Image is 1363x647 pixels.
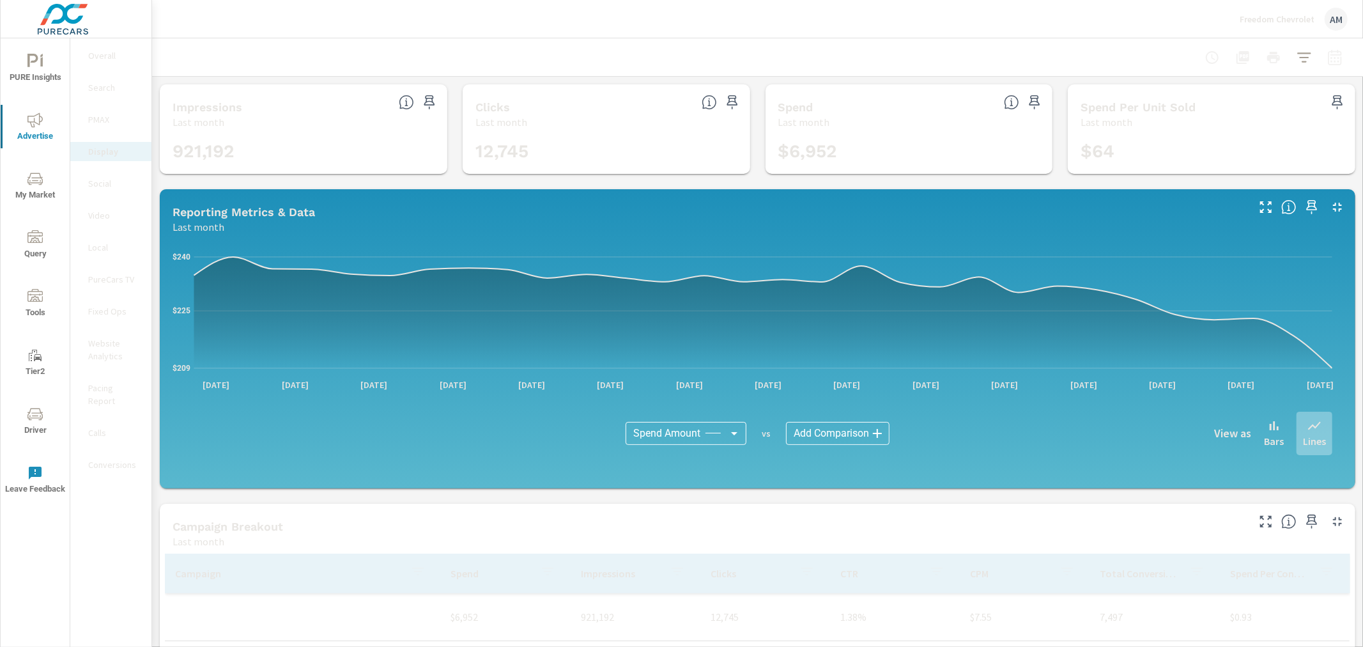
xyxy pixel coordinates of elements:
div: AM [1325,8,1348,31]
p: [DATE] [667,378,712,391]
p: Pacing Report [88,382,141,407]
button: Minimize Widget [1327,197,1348,217]
p: [DATE] [509,378,554,391]
button: Apply Filters [1291,45,1317,70]
p: Display [88,145,141,158]
p: $6,952 [451,609,560,625]
p: Spend Per Conversion [1230,567,1309,580]
p: Local [88,241,141,254]
span: The number of times an ad was shown on your behalf. [399,95,414,110]
span: The number of times an ad was clicked by a consumer. [702,95,717,110]
button: Print Report [1261,45,1286,70]
span: This is a summary of Display performance results by campaign. Each column can be sorted. [1281,514,1297,529]
span: Save this to your personalized report [419,92,440,113]
div: Video [70,206,151,225]
span: Driver [4,407,66,438]
span: The amount of money spent on advertising during the period. [1004,95,1019,110]
p: 921,192 [581,609,690,625]
p: Last month [475,114,527,130]
p: PMAX [88,113,141,126]
span: Understand Display data over time and see how metrics compare to each other. [1281,199,1297,215]
p: Social [88,177,141,190]
p: CTR [840,567,919,580]
span: Leave Feedback [4,465,66,497]
span: Tier2 [4,348,66,379]
h5: Impressions [173,100,242,114]
p: PureCars TV [88,273,141,286]
div: Social [70,174,151,193]
h5: Spend [778,100,813,114]
p: Fixed Ops [88,305,141,318]
span: PURE Insights [4,54,66,85]
span: Save this to your personalized report [722,92,743,113]
div: Display [70,142,151,161]
div: PMAX [70,110,151,129]
p: Last month [173,219,224,235]
p: Calls [88,426,141,439]
div: Pacing Report [70,378,151,410]
p: Total Conversions [1100,567,1179,580]
p: $0.93 [1230,609,1339,625]
button: "Export Report to PDF" [1230,45,1256,70]
p: Freedom Chevrolet [1240,13,1314,25]
h5: Spend Per Unit Sold [1081,100,1196,114]
h5: Campaign Breakout [173,520,283,533]
button: Select Date Range [1322,45,1348,70]
h3: 12,745 [475,141,737,162]
span: Query [4,230,66,261]
span: Add Comparison [794,427,869,440]
span: Advertise [4,113,66,144]
p: 1.38% [840,609,950,625]
div: Search [70,78,151,97]
button: Minimize Widget [1327,511,1348,532]
p: [DATE] [904,378,948,391]
div: PureCars TV [70,270,151,289]
h3: 921,192 [173,141,435,162]
div: Add Comparison [786,422,889,445]
p: Conversions [88,458,141,471]
p: Bars [1264,433,1284,449]
p: Website Analytics [88,337,141,362]
div: Calls [70,423,151,442]
p: Last month [173,534,224,549]
h3: $64 [1081,141,1343,162]
text: $225 [173,306,190,315]
p: Spend [451,567,530,580]
p: [DATE] [273,378,318,391]
p: Clicks [711,567,789,580]
span: Tools [4,289,66,320]
h3: $6,952 [778,141,1040,162]
button: Make Fullscreen [1256,197,1276,217]
p: [DATE] [588,378,633,391]
p: Last month [1081,114,1132,130]
div: Fixed Ops [70,302,151,321]
span: Save this to your personalized report [1024,92,1045,113]
p: [DATE] [351,378,396,391]
text: $209 [173,364,190,373]
p: [DATE] [1140,378,1185,391]
p: [DATE] [1061,378,1106,391]
p: [DATE] [1298,378,1343,391]
p: 7,497 [1100,609,1210,625]
div: Local [70,238,151,257]
p: CPM [970,567,1049,580]
p: Last month [778,114,830,130]
div: Spend Amount [626,422,746,445]
p: Last month [173,114,224,130]
p: Campaign [175,567,400,580]
span: Save this to your personalized report [1302,511,1322,532]
div: Conversions [70,455,151,474]
span: Save this to your personalized report [1327,92,1348,113]
p: Overall [88,49,141,62]
p: Lines [1303,433,1326,449]
text: $240 [173,253,190,261]
div: Overall [70,46,151,65]
span: Save this to your personalized report [1302,197,1322,217]
h6: View as [1214,427,1251,440]
p: [DATE] [982,378,1027,391]
button: Make Fullscreen [1256,511,1276,532]
p: [DATE] [825,378,870,391]
p: [DATE] [1219,378,1264,391]
p: 12,745 [711,609,820,625]
h5: Reporting Metrics & Data [173,205,315,219]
